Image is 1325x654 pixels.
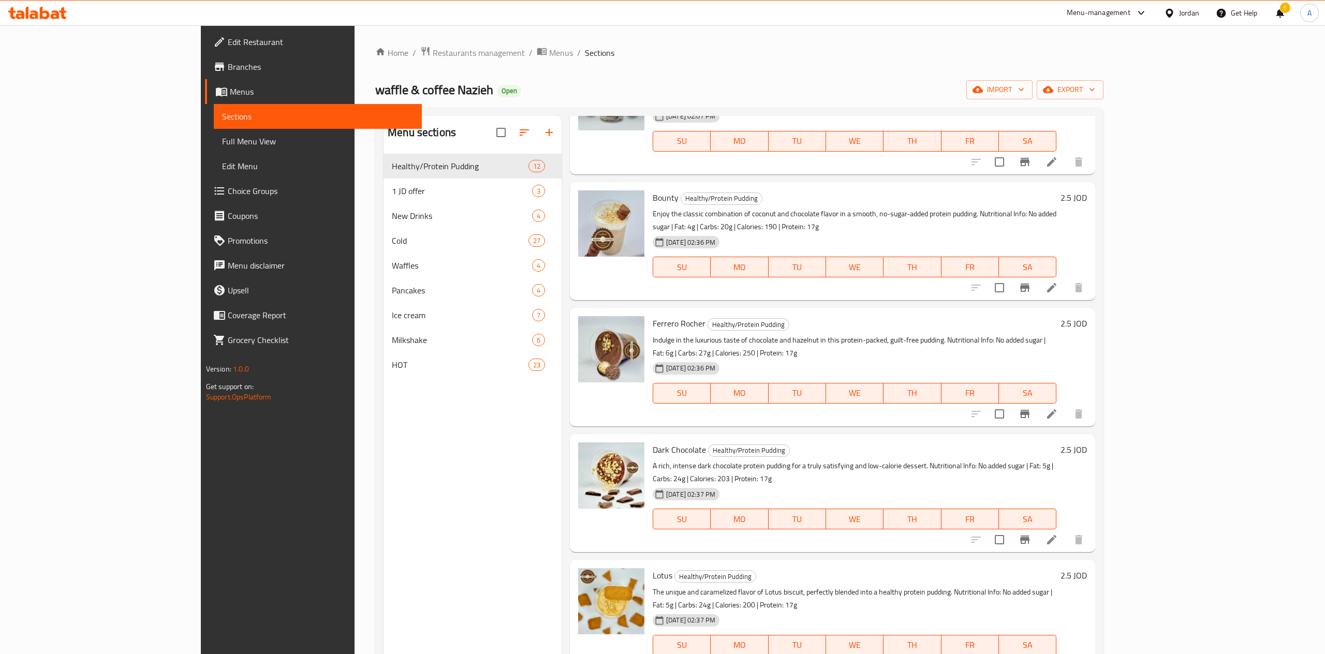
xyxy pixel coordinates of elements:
[206,362,231,376] span: Version:
[214,129,422,154] a: Full Menu View
[662,615,719,625] span: [DATE] 02:37 PM
[653,316,705,331] span: Ferrero Rocher
[384,253,562,278] div: Waffles4
[653,459,1056,485] p: A rich, intense dark chocolate protein pudding for a truly satisfying and low-calorie dessert. Nu...
[384,179,562,203] div: 1 JD offer3
[884,257,941,277] button: TH
[1003,512,1052,527] span: SA
[657,512,706,527] span: SU
[392,259,532,272] div: Waffles
[708,444,790,457] div: Healthy/Protein Pudding
[1067,7,1130,19] div: Menu-management
[228,259,414,272] span: Menu disclaimer
[711,509,768,529] button: MO
[533,186,544,196] span: 3
[769,383,826,404] button: TU
[946,637,995,652] span: FR
[532,185,545,197] div: items
[532,210,545,222] div: items
[392,160,528,172] span: Healthy/Protein Pudding
[941,131,999,152] button: FR
[206,380,254,393] span: Get support on:
[946,512,995,527] span: FR
[529,47,533,59] li: /
[375,46,1103,60] nav: breadcrumb
[205,79,422,104] a: Menus
[392,284,532,296] div: Pancakes
[884,131,941,152] button: TH
[529,236,544,246] span: 27
[392,309,532,321] span: Ice cream
[653,131,711,152] button: SU
[773,512,822,527] span: TU
[528,160,545,172] div: items
[826,509,884,529] button: WE
[826,131,884,152] button: WE
[205,303,422,328] a: Coverage Report
[715,133,764,148] span: MO
[773,133,822,148] span: TU
[392,210,532,222] span: New Drinks
[989,403,1010,425] span: Select to update
[384,154,562,179] div: Healthy/Protein Pudding12
[1066,275,1091,300] button: delete
[528,234,545,247] div: items
[653,586,1056,612] p: The unique and caramelized flavor of Lotus biscuit, perfectly blended into a healthy protein pudd...
[888,385,937,400] span: TH
[537,46,573,60] a: Menus
[205,328,422,352] a: Grocery Checklist
[1003,385,1052,400] span: SA
[205,253,422,278] a: Menu disclaimer
[653,568,672,583] span: Lotus
[830,133,879,148] span: WE
[512,120,537,145] span: Sort sections
[228,61,414,73] span: Branches
[715,385,764,400] span: MO
[420,46,525,60] a: Restaurants management
[228,234,414,247] span: Promotions
[384,278,562,303] div: Pancakes4
[228,334,414,346] span: Grocery Checklist
[375,78,493,101] span: waffle & coffee Nazieh
[662,489,719,499] span: [DATE] 02:37 PM
[681,192,762,204] span: Healthy/Protein Pudding
[657,637,706,652] span: SU
[392,359,528,371] div: HOT
[709,444,789,456] span: Healthy/Protein Pudding
[384,352,562,377] div: HOT23
[497,85,521,97] div: Open
[214,154,422,179] a: Edit Menu
[392,185,532,197] span: 1 JD offer
[1046,408,1058,420] a: Edit menu item
[708,318,789,331] div: Healthy/Protein Pudding
[205,29,422,54] a: Edit Restaurant
[657,133,706,148] span: SU
[888,260,937,275] span: TH
[392,334,532,346] span: Milkshake
[384,203,562,228] div: New Drinks4
[653,334,1056,360] p: Indulge in the luxurious taste of chocolate and hazelnut in this protein-packed, guilt-free puddi...
[392,234,528,247] span: Cold
[384,328,562,352] div: Milkshake6
[653,190,679,205] span: Bounty
[1045,83,1095,96] span: export
[1012,402,1037,426] button: Branch-specific-item
[946,260,995,275] span: FR
[529,360,544,370] span: 23
[205,278,422,303] a: Upsell
[653,257,711,277] button: SU
[205,179,422,203] a: Choice Groups
[657,385,706,400] span: SU
[826,383,884,404] button: WE
[205,54,422,79] a: Branches
[532,259,545,272] div: items
[1066,402,1091,426] button: delete
[711,257,768,277] button: MO
[578,568,644,634] img: Lotus
[490,122,512,143] span: Select all sections
[1066,150,1091,174] button: delete
[653,207,1056,233] p: Enjoy the classic combination of coconut and chocolate flavor in a smooth, no-sugar-added protein...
